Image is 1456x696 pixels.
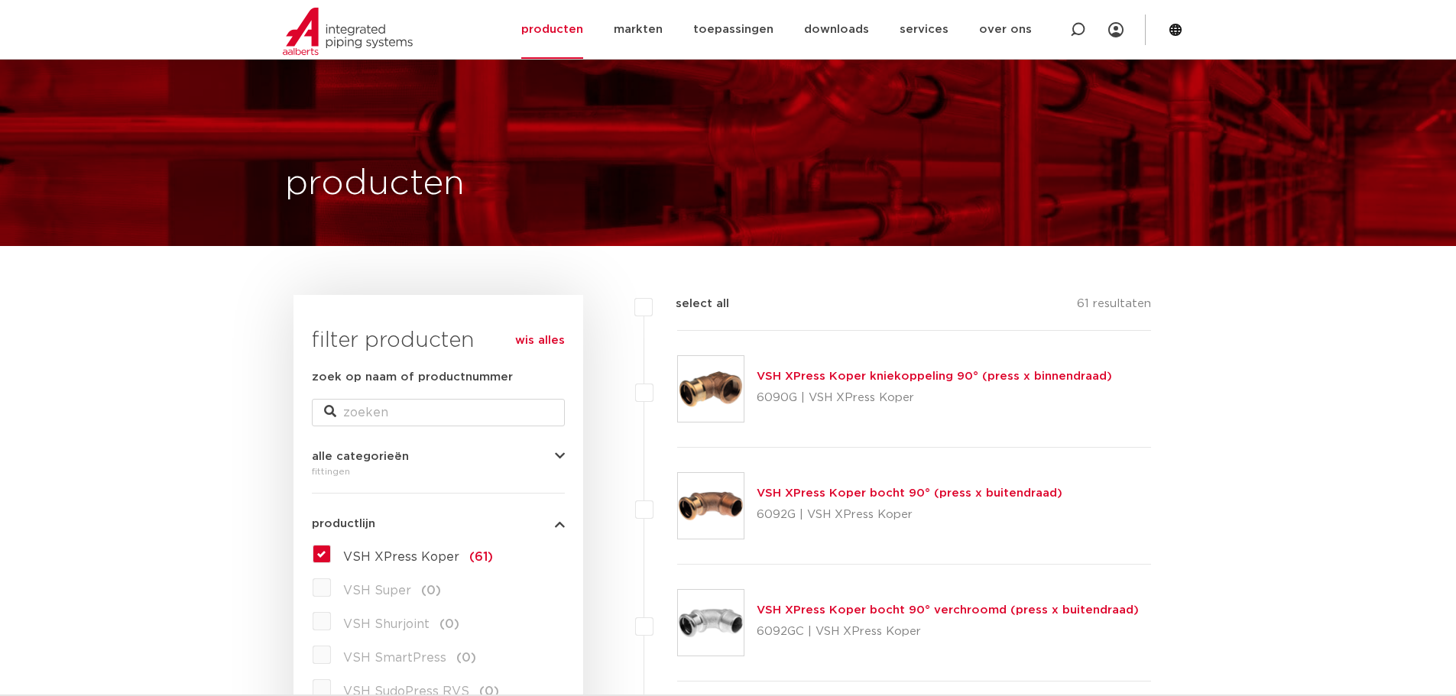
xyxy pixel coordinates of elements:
a: VSH XPress Koper kniekoppeling 90° (press x binnendraad) [757,371,1112,382]
span: (0) [421,584,441,597]
p: 6090G | VSH XPress Koper [757,386,1112,410]
span: VSH XPress Koper [343,551,459,563]
img: Thumbnail for VSH XPress Koper kniekoppeling 90° (press x binnendraad) [678,356,744,422]
button: productlijn [312,518,565,529]
label: zoek op naam of productnummer [312,368,513,387]
h1: producten [285,160,465,209]
a: wis alles [515,332,565,350]
span: (61) [469,551,493,563]
p: 6092G | VSH XPress Koper [757,503,1062,527]
span: productlijn [312,518,375,529]
img: Thumbnail for VSH XPress Koper bocht 90° (press x buitendraad) [678,473,744,539]
label: select all [653,295,729,313]
span: VSH Super [343,584,411,597]
div: fittingen [312,462,565,481]
p: 61 resultaten [1077,295,1151,319]
span: VSH Shurjoint [343,618,430,630]
p: 6092GC | VSH XPress Koper [757,620,1139,644]
a: VSH XPress Koper bocht 90° (press x buitendraad) [757,487,1062,499]
span: alle categorieën [312,451,409,462]
span: VSH SmartPress [343,652,446,664]
span: (0) [439,618,459,630]
a: VSH XPress Koper bocht 90° verchroomd (press x buitendraad) [757,604,1139,616]
button: alle categorieën [312,451,565,462]
span: (0) [456,652,476,664]
input: zoeken [312,399,565,426]
h3: filter producten [312,325,565,356]
img: Thumbnail for VSH XPress Koper bocht 90° verchroomd (press x buitendraad) [678,590,744,656]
